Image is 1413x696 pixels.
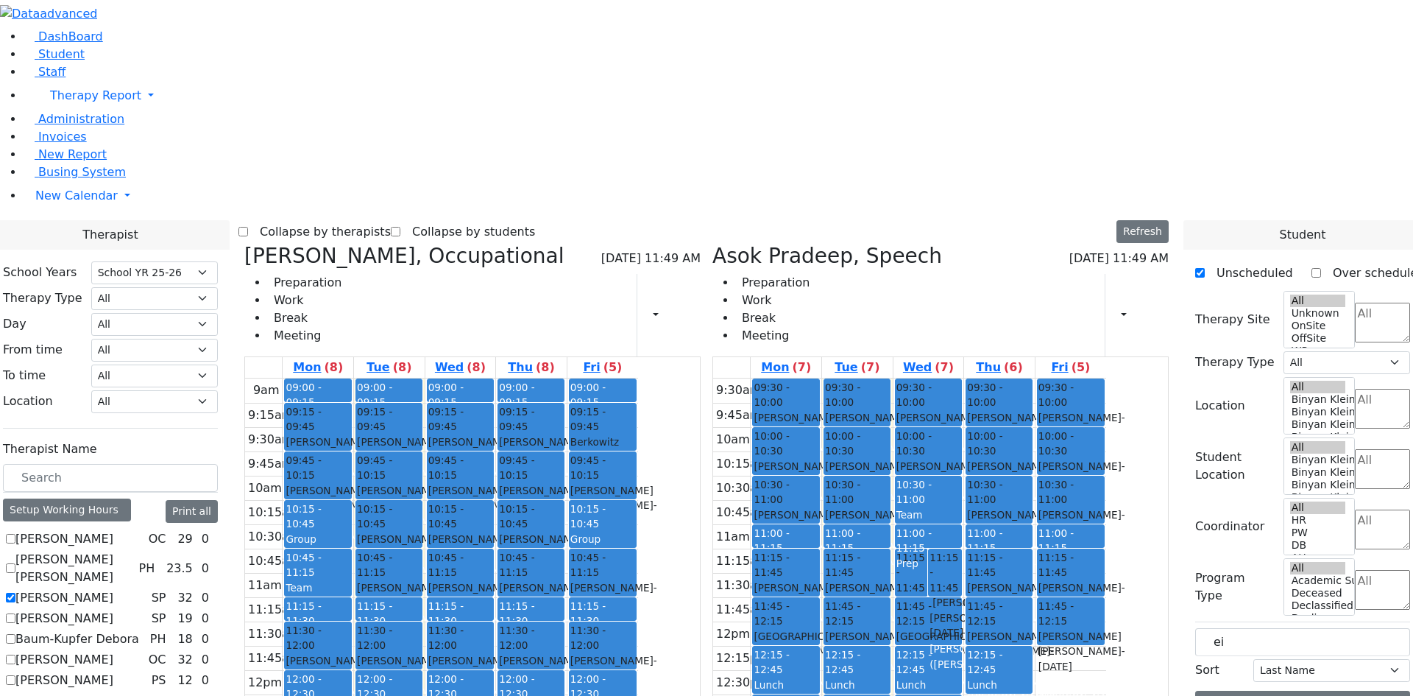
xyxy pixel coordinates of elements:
a: August 25, 2025 [758,357,814,378]
label: (8) [325,359,344,376]
div: [PERSON_NAME] [825,507,889,538]
span: 10:00 - 10:30 [754,429,818,459]
div: PH [144,630,172,648]
span: 09:45 - 10:15 [428,453,492,483]
a: Invoices [24,130,87,144]
span: 11:15 - 11:30 [428,600,464,627]
div: [PERSON_NAME] [896,644,960,674]
div: 9:15am [245,407,296,424]
span: Busing System [38,165,126,179]
option: AH [1290,552,1346,564]
a: August 27, 2025 [432,357,489,378]
div: PS [146,672,172,689]
label: (8) [467,359,486,376]
span: 09:00 - 09:15 [499,382,534,408]
span: 09:00 - 09:15 [286,382,321,408]
div: [PERSON_NAME] [357,435,421,465]
li: Break [268,309,341,327]
option: Binyan Klein 2 [1290,491,1346,504]
label: [PERSON_NAME] [15,530,113,548]
span: - [DATE] [1038,582,1125,608]
label: [PERSON_NAME] [PERSON_NAME] [15,551,132,586]
span: Therapist [82,226,138,244]
button: Print all [166,500,218,523]
span: 10:45 - 11:15 [286,552,321,578]
span: 11:15 - 11:45 [754,550,818,580]
label: Coordinator [1195,518,1264,535]
label: (7) [793,359,812,376]
div: 29 [174,530,195,548]
span: 12:15 - 12:45 [825,649,860,675]
span: 10:00 - 10:30 [1038,429,1103,459]
div: SP [146,610,172,628]
a: Staff [24,65,65,79]
span: 09:15 - 09:45 [286,404,350,435]
span: 11:15 - 11:30 [286,600,321,627]
option: All [1290,441,1346,454]
div: Group [570,532,635,546]
label: (6) [1004,359,1023,376]
option: Binyan Klein 3 [1290,479,1346,491]
span: 09:30 - 10:00 [1038,380,1103,410]
label: (8) [393,359,412,376]
label: (7) [935,359,954,376]
div: [PERSON_NAME] [825,459,889,489]
span: 11:00 - 11:15 [896,527,932,554]
div: [PERSON_NAME] [754,410,818,440]
label: [PERSON_NAME] [15,610,113,628]
span: - [DATE] [570,655,657,681]
textarea: Search [1355,389,1410,429]
div: 10:15am [245,504,304,521]
div: [PERSON_NAME] [357,580,421,611]
div: 9:30am [713,382,764,399]
span: 09:45 - 10:15 [499,453,563,483]
a: August 29, 2025 [580,357,625,378]
option: Deceased [1290,587,1346,600]
span: - [DATE] [1038,509,1125,535]
div: [PERSON_NAME] [896,595,927,625]
li: Work [736,292,810,309]
span: - [DATE] [570,582,657,608]
option: OffSite [1290,332,1346,345]
label: Therapy Type [1195,354,1275,371]
label: (5) [603,359,623,376]
a: New Report [24,147,107,161]
span: 11:30 - 12:00 [428,623,492,653]
span: 09:30 - 10:00 [967,380,1031,410]
div: 18 [174,630,195,648]
label: Therapy Site [1195,311,1270,328]
div: 0 [199,610,212,628]
div: Team Meeting [286,580,350,611]
span: 10:00 - 10:30 [967,429,1031,459]
div: [PERSON_NAME] [825,629,889,659]
a: Busing System [24,165,126,179]
label: From time [3,341,63,359]
div: 32 [174,651,195,669]
span: 09:00 - 09:15 [357,382,392,408]
div: [PERSON_NAME] [967,507,1031,538]
div: Team Meeting [896,507,960,538]
label: School Years [3,264,77,281]
div: [PERSON_NAME] [499,653,563,683]
div: [PERSON_NAME] [825,580,889,611]
div: Lunch [754,678,818,692]
label: Day [3,315,26,333]
option: All [1290,295,1346,307]
span: 10:30 - 11:00 [754,477,818,507]
div: [PERSON_NAME] [286,435,350,465]
option: Binyan Klein 2 [1290,431,1346,443]
div: [PERSON_NAME] [428,532,492,562]
div: 10:45am [245,552,304,570]
li: Work [268,292,341,309]
li: Preparation [268,274,341,292]
div: 11:30am [713,577,772,594]
span: 11:30 - 12:00 [357,623,421,653]
span: 12:15 - 12:45 [754,649,789,675]
div: Delete [1160,303,1169,327]
div: 10am [713,431,753,449]
span: 11:15 - 11:30 [499,600,534,627]
button: Refresh [1116,220,1169,243]
div: [PERSON_NAME] [1038,459,1103,489]
li: Break [736,309,810,327]
textarea: Search [1355,510,1410,549]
